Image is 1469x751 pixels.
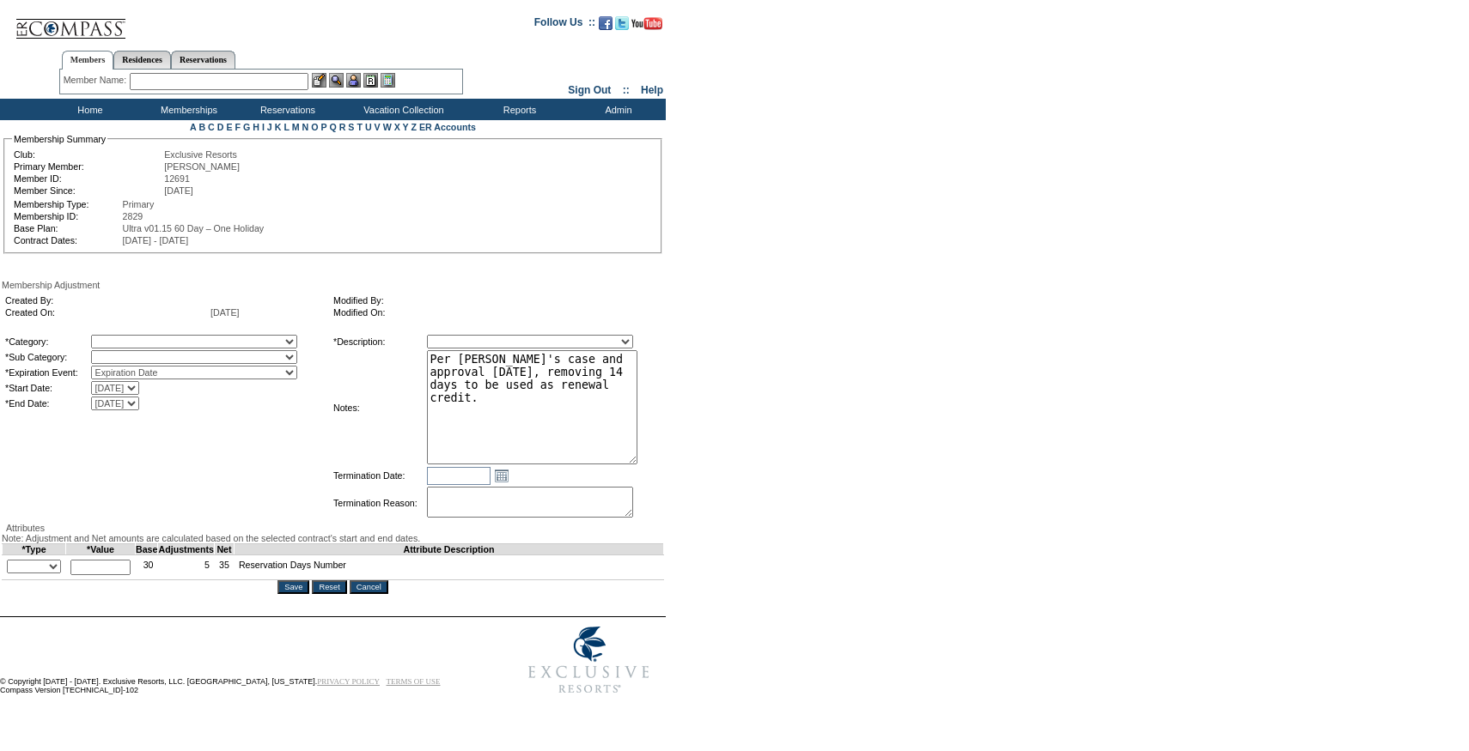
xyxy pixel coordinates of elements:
a: Sign Out [568,84,611,96]
td: 35 [215,555,235,580]
span: Primary [123,199,155,209]
a: Subscribe to our YouTube Channel [631,21,662,32]
a: PRIVACY POLICY [317,677,380,686]
td: Net [215,544,235,555]
span: Exclusive Resorts [164,149,237,160]
img: Compass Home [15,4,126,39]
a: Help [641,84,663,96]
td: *Start Date: [5,381,89,395]
span: [DATE] - [DATE] [123,235,189,245]
div: Member Name: [64,73,130,88]
td: Follow Us :: [534,15,595,35]
legend: Membership Summary [12,134,107,144]
a: U [365,122,372,132]
img: Follow us on Twitter [615,16,629,30]
span: [DATE] [164,185,193,196]
a: V [375,122,381,132]
a: H [253,122,259,132]
a: G [243,122,250,132]
td: Contract Dates: [14,235,121,245]
a: A [190,122,196,132]
a: O [311,122,318,132]
a: M [292,122,300,132]
a: ER Accounts [419,122,476,132]
td: Modified By: [333,295,655,306]
a: W [383,122,392,132]
div: Attributes [2,523,664,533]
td: Attribute Description [234,544,663,555]
td: Reports [468,99,567,120]
span: [PERSON_NAME] [164,161,240,172]
img: Exclusive Resorts [512,617,666,703]
td: Admin [567,99,666,120]
td: *Category: [5,335,89,348]
td: *Sub Category: [5,350,89,364]
td: Primary Member: [14,161,162,172]
td: Base [136,544,158,555]
a: Reservations [171,51,235,69]
td: Reservations [236,99,335,120]
a: R [339,122,346,132]
img: b_edit.gif [312,73,326,88]
a: F [235,122,241,132]
td: Termination Reason: [333,487,425,519]
a: TERMS OF USE [387,677,441,686]
td: Created On: [5,307,209,318]
td: *Type [3,544,66,555]
td: *Description: [333,335,425,348]
a: J [267,122,272,132]
input: Save [277,580,309,594]
td: Vacation Collection [335,99,468,120]
a: Z [411,122,417,132]
a: T [357,122,363,132]
td: 5 [158,555,215,580]
a: B [198,122,205,132]
td: Member ID: [14,173,162,184]
a: N [302,122,309,132]
a: X [394,122,400,132]
a: I [262,122,265,132]
a: K [275,122,282,132]
a: Open the calendar popup. [492,466,511,485]
img: Subscribe to our YouTube Channel [631,17,662,30]
span: :: [623,84,630,96]
a: C [208,122,215,132]
td: Notes: [333,350,425,464]
td: Membership ID: [14,211,121,221]
div: Membership Adjustment [2,280,664,290]
td: Home [39,99,137,120]
td: 30 [136,555,158,580]
td: Base Plan: [14,223,121,233]
span: Ultra v01.15 60 Day – One Holiday [123,223,265,233]
img: Impersonate [346,73,361,88]
td: Club: [14,149,162,160]
a: Follow us on Twitter [615,21,629,32]
a: Y [403,122,409,132]
a: Members [62,51,114,70]
span: 2829 [123,211,143,221]
input: Cancel [350,580,388,594]
a: D [217,122,224,132]
img: Reservations [363,73,378,88]
a: P [321,122,327,132]
span: [DATE] [210,307,240,318]
a: L [283,122,289,132]
td: Member Since: [14,185,162,196]
img: b_calculator.gif [381,73,395,88]
img: Become our fan on Facebook [599,16,613,30]
td: Modified On: [333,307,655,318]
span: 12691 [164,173,190,184]
td: *Expiration Event: [5,366,89,379]
td: *Value [66,544,136,555]
a: Residences [113,51,171,69]
td: Adjustments [158,544,215,555]
td: Membership Type: [14,199,121,209]
div: Note: Adjustment and Net amounts are calculated based on the selected contract's start and end da... [2,533,664,543]
td: Memberships [137,99,236,120]
a: E [226,122,232,132]
img: View [329,73,344,88]
input: Reset [312,580,346,594]
td: Termination Date: [333,466,425,485]
a: S [348,122,354,132]
td: *End Date: [5,397,89,410]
